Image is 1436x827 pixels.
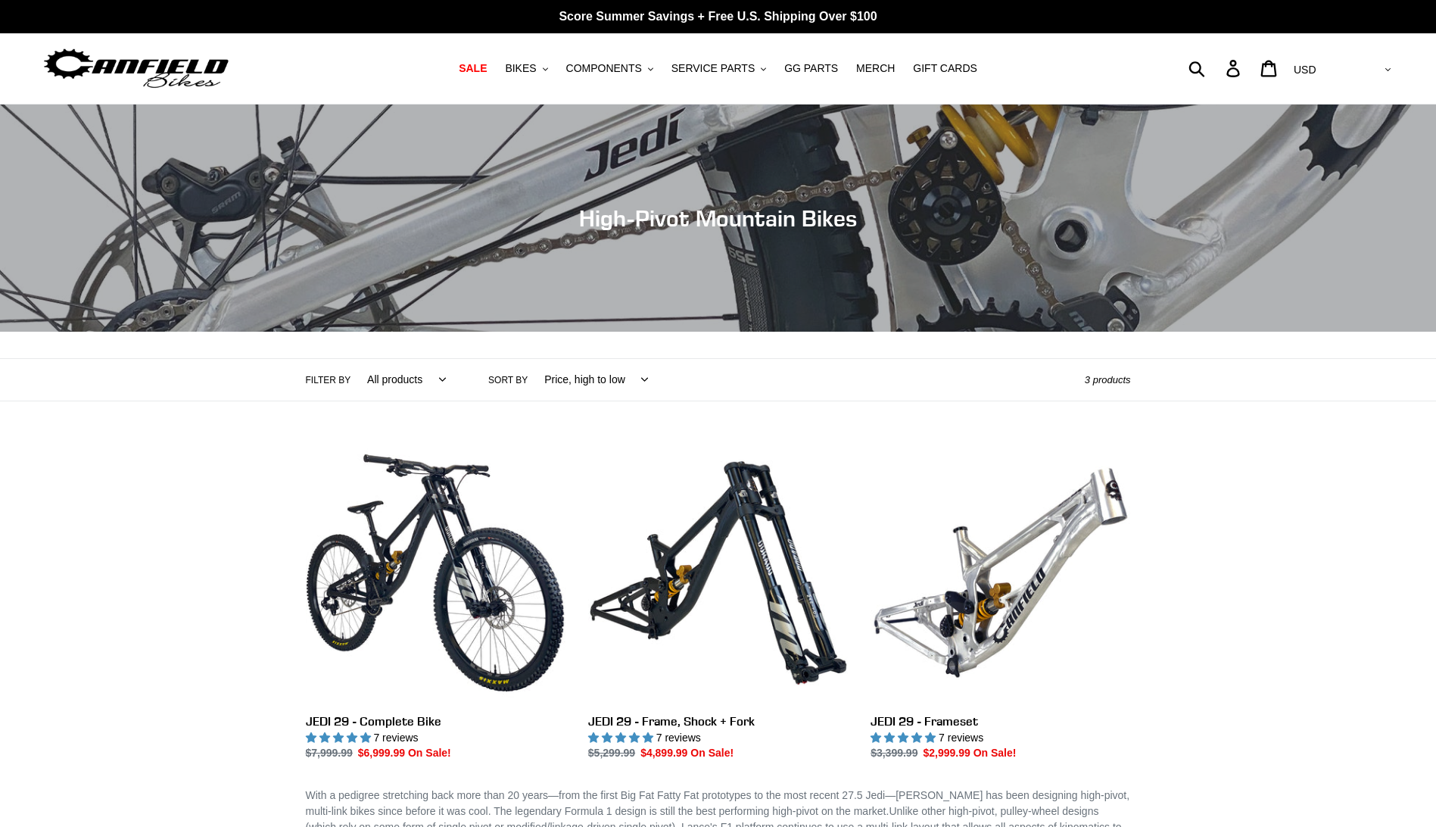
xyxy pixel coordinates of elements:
[849,58,902,79] a: MERCH
[777,58,846,79] a: GG PARTS
[559,58,661,79] button: COMPONENTS
[306,373,351,387] label: Filter by
[497,58,555,79] button: BIKES
[913,62,977,75] span: GIFT CARDS
[905,58,985,79] a: GIFT CARDS
[664,58,774,79] button: SERVICE PARTS
[505,62,536,75] span: BIKES
[856,62,895,75] span: MERCH
[459,62,487,75] span: SALE
[451,58,494,79] a: SALE
[42,45,231,92] img: Canfield Bikes
[566,62,642,75] span: COMPONENTS
[579,204,857,232] span: High-Pivot Mountain Bikes
[488,373,528,387] label: Sort by
[1085,374,1131,385] span: 3 products
[671,62,755,75] span: SERVICE PARTS
[784,62,838,75] span: GG PARTS
[1197,51,1235,85] input: Search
